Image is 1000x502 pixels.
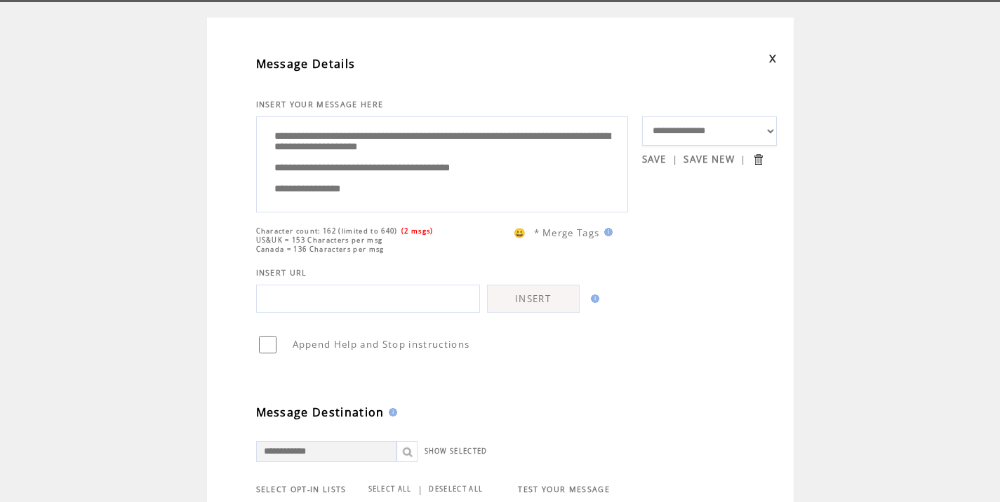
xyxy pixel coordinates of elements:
[256,245,385,254] span: Canada = 136 Characters per msg
[587,294,599,303] img: help.gif
[642,153,667,165] a: SAVE
[368,484,412,494] a: SELECT ALL
[514,226,526,239] span: 😀
[487,285,580,313] a: INSERT
[518,484,610,494] span: TEST YOUR MESSAGE
[600,228,613,236] img: help.gif
[752,153,765,166] input: Submit
[256,268,307,278] span: INSERT URL
[293,338,470,351] span: Append Help and Stop instructions
[425,447,488,456] a: SHOW SELECTED
[385,408,397,416] img: help.gif
[429,484,483,494] a: DESELECT ALL
[256,226,398,236] span: Character count: 162 (limited to 640)
[256,484,347,494] span: SELECT OPT-IN LISTS
[418,483,423,496] span: |
[256,405,385,420] span: Message Destination
[256,236,383,245] span: US&UK = 153 Characters per msg
[684,153,735,165] a: SAVE NEW
[256,100,384,109] span: INSERT YOUR MESSAGE HERE
[740,153,746,165] span: |
[534,226,600,239] span: * Merge Tags
[256,56,356,72] span: Message Details
[401,226,434,236] span: (2 msgs)
[672,153,678,165] span: |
